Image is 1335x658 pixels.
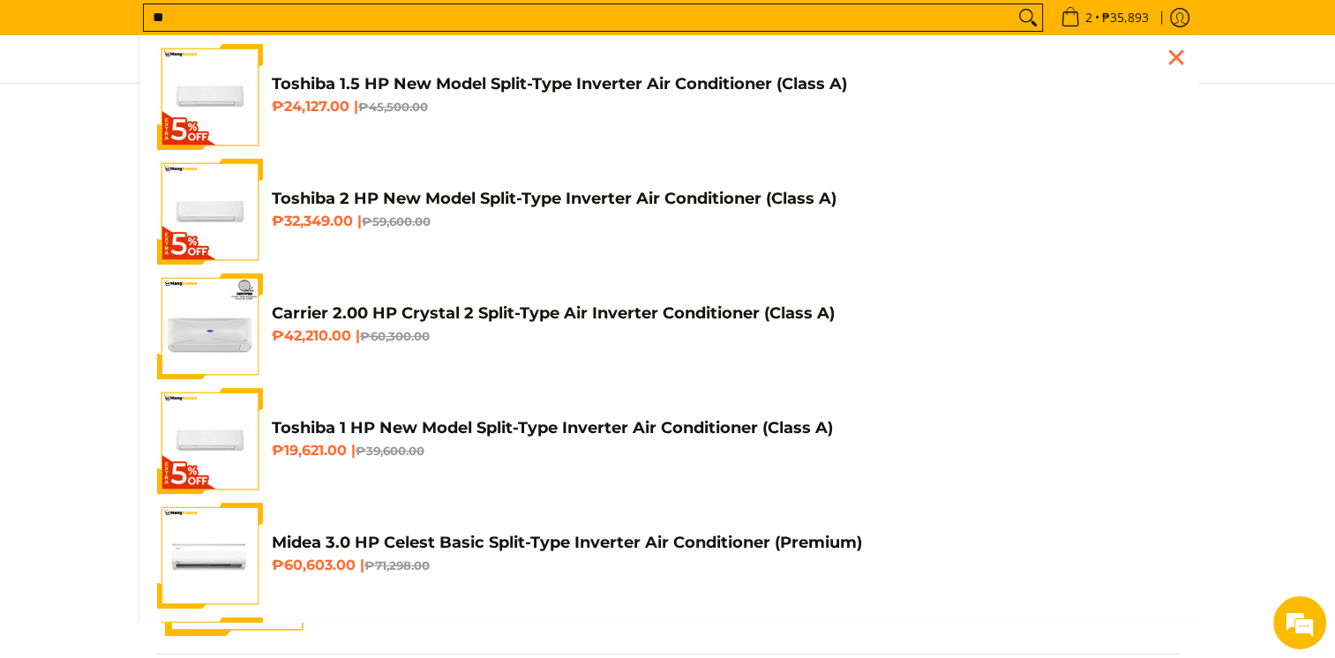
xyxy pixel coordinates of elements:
h6: ₱32,349.00 | [272,213,1181,230]
span: • [1055,8,1154,27]
del: ₱71,298.00 [364,558,430,572]
h4: Toshiba 1 HP New Model Split-Type Inverter Air Conditioner (Class A) [272,418,1181,438]
h6: ₱60,603.00 | [272,557,1181,574]
div: Chat with us now [92,99,296,122]
h4: Carrier 2.00 HP Crystal 2 Split-Type Air Inverter Conditioner (Class A) [272,303,1181,324]
del: ₱45,500.00 [358,100,428,114]
textarea: Type your message and hit 'Enter' [9,456,336,518]
span: ₱35,893 [1099,11,1151,24]
a: Toshiba 2 HP New Model Split-Type Inverter Air Conditioner (Class A) Toshiba 2 HP New Model Split... [157,159,1181,265]
span: We're online! [102,209,244,387]
h6: ₱42,210.00 | [272,327,1181,345]
h4: Midea 3.0 HP Celest Basic Split-Type Inverter Air Conditioner (Premium) [272,533,1181,553]
button: Search [1014,4,1042,31]
a: Carrier 2.00 HP Crystal 2 Split-Type Air Inverter Conditioner (Class A) Carrier 2.00 HP Crystal 2... [157,273,1181,379]
img: Toshiba 2 HP New Model Split-Type Inverter Air Conditioner (Class A) [157,159,263,265]
img: Midea 3.0 HP Celest Basic Split-Type Inverter Air Conditioner (Premium) [157,503,263,609]
h6: ₱24,127.00 | [272,98,1181,116]
a: Toshiba 1.5 HP New Model Split-Type Inverter Air Conditioner (Class A) Toshiba 1.5 HP New Model S... [157,44,1181,150]
a: Toshiba 1 HP New Model Split-Type Inverter Air Conditioner (Class A) Toshiba 1 HP New Model Split... [157,388,1181,494]
div: Close pop up [1163,44,1189,71]
img: Toshiba 1 HP New Model Split-Type Inverter Air Conditioner (Class A) [157,388,263,494]
del: ₱59,600.00 [362,214,431,228]
img: Toshiba 1.5 HP New Model Split-Type Inverter Air Conditioner (Class A) [157,44,263,150]
div: Minimize live chat window [289,9,332,51]
img: Carrier 2.00 HP Crystal 2 Split-Type Air Inverter Conditioner (Class A) [157,273,263,379]
h4: Toshiba 1.5 HP New Model Split-Type Inverter Air Conditioner (Class A) [272,74,1181,94]
del: ₱39,600.00 [356,444,424,458]
span: 2 [1083,11,1095,24]
del: ₱60,300.00 [360,329,430,343]
h6: ₱19,621.00 | [272,442,1181,460]
h4: Toshiba 2 HP New Model Split-Type Inverter Air Conditioner (Class A) [272,189,1181,209]
a: Midea 3.0 HP Celest Basic Split-Type Inverter Air Conditioner (Premium) Midea 3.0 HP Celest Basic... [157,503,1181,609]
